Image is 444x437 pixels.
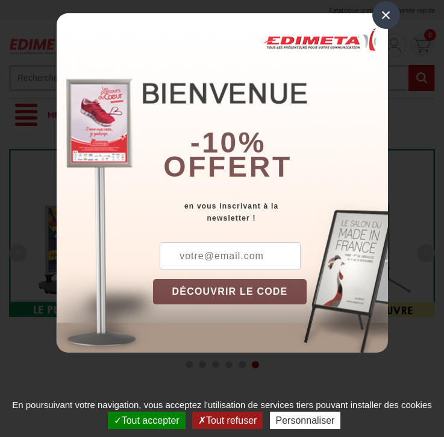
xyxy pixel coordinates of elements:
[153,279,307,304] button: DÉCOUVRIR LE CODE
[192,412,263,429] button: Tout refuser
[372,1,400,29] div: ×
[153,200,388,224] div: en vous inscrivant à la newsletter !
[270,412,341,429] button: Personnaliser (fenêtre modale)
[108,412,186,429] button: Tout accepter
[163,151,292,183] font: offert
[160,242,301,270] input: votre@email.com
[190,127,266,159] b: -10%
[6,400,438,410] span: En poursuivant votre navigation, vous acceptez l'utilisation de services tiers pouvant installer ...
